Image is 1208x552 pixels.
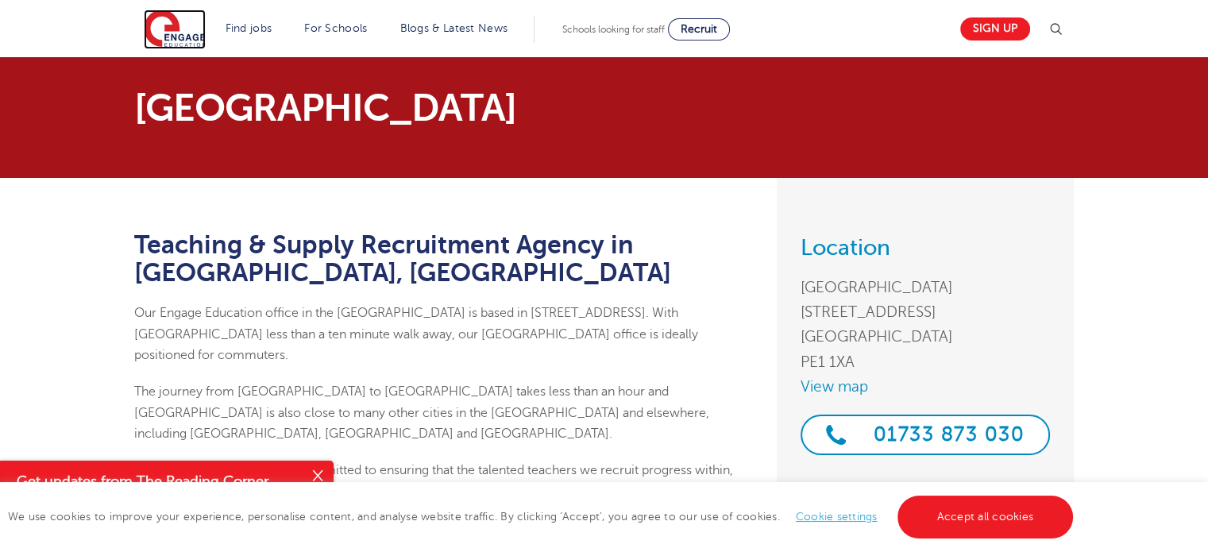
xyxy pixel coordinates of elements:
a: View map [801,374,1050,399]
span: We use cookies to improve your experience, personalise content, and analyse website traffic. By c... [8,511,1077,523]
a: Recruit [668,18,730,41]
h3: Location [801,237,1050,259]
a: Sign up [960,17,1030,41]
span: Schools looking for staff [562,24,665,35]
a: For Schools [304,22,367,34]
h1: Teaching & Supply Recruitment Agency in [GEOGRAPHIC_DATA], [GEOGRAPHIC_DATA] [134,231,753,287]
span: Recruit [681,23,717,35]
span: The journey from [GEOGRAPHIC_DATA] to [GEOGRAPHIC_DATA] takes less than an hour and [GEOGRAPHIC_D... [134,384,709,441]
span: Our Engage Education office in the [GEOGRAPHIC_DATA] is based in [STREET_ADDRESS]. With [GEOGRAPH... [134,306,698,362]
img: Engage Education [144,10,206,49]
address: [GEOGRAPHIC_DATA][STREET_ADDRESS] [GEOGRAPHIC_DATA] PE1 1XA [801,275,1050,374]
p: [GEOGRAPHIC_DATA] [134,89,753,127]
a: Blogs & Latest News [400,22,508,34]
a: Find jobs [226,22,272,34]
a: Cookie settings [796,511,878,523]
button: Close [302,461,334,492]
a: Accept all cookies [897,496,1074,538]
span: At Engage Education we are committed to ensuring that the talented teachers we recruit progress w... [134,463,744,519]
a: 01733 873 030 [801,415,1050,455]
h4: Get updates from The Reading Corner [17,472,300,492]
